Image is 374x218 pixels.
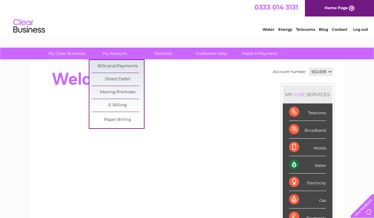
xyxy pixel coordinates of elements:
[255,3,298,11] a: 0333 014 3131
[289,174,326,191] div: Electricity
[41,48,93,59] a: My Clear Business
[289,191,326,208] div: Gas
[293,91,306,97] div: LIVE
[283,85,332,103] div: MY SERVICES
[278,27,292,32] a: Energy
[185,48,238,59] a: Customer Help
[332,27,347,32] a: Contact
[92,86,144,99] a: Moving Premises
[289,139,326,156] div: Mobile
[234,48,286,59] a: Make A Payment
[289,103,326,121] div: Telecoms
[319,27,328,32] a: Blog
[92,60,144,73] a: Bills and Payments
[296,27,315,32] a: Telecoms
[289,121,326,138] div: Broadband
[289,156,326,174] div: Water
[13,17,45,36] img: logo.png
[92,73,144,86] a: Direct Debit
[92,114,144,126] a: Paper Billing
[89,48,141,59] a: My Account
[137,48,190,59] a: Services
[353,27,368,32] a: Log out
[38,3,337,31] div: Clear Business is a trading name of Verastar Limited (registered in [GEOGRAPHIC_DATA] No. 3667643...
[92,99,144,112] a: E-Billing
[262,27,274,32] a: Water
[271,66,307,77] td: Account number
